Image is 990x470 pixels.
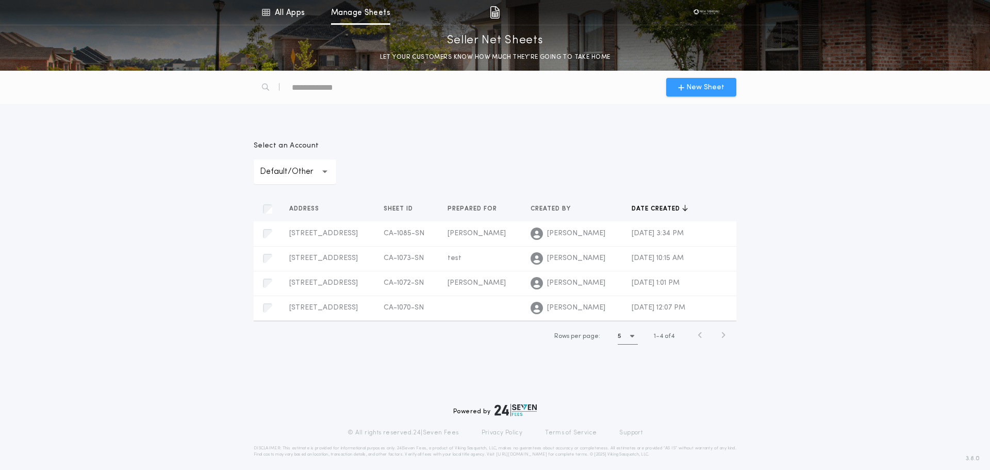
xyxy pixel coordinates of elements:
[448,279,506,287] span: [PERSON_NAME]
[547,253,605,264] span: [PERSON_NAME]
[384,304,424,312] span: CA-1070-SN
[448,230,506,237] span: [PERSON_NAME]
[384,279,424,287] span: CA-1072-SN
[547,229,605,239] span: [PERSON_NAME]
[654,333,656,339] span: 1
[289,304,358,312] span: [STREET_ADDRESS]
[547,303,605,313] span: [PERSON_NAME]
[691,7,722,18] img: vs-icon
[632,254,684,262] span: [DATE] 10:15 AM
[665,332,674,341] span: of 4
[632,205,682,213] span: Date created
[554,333,600,339] span: Rows per page:
[348,429,459,437] p: © All rights reserved. 24|Seven Fees
[289,205,321,213] span: Address
[632,204,688,214] button: Date created
[453,404,537,416] div: Powered by
[384,205,415,213] span: Sheet ID
[545,429,597,437] a: Terms of Service
[447,33,543,49] p: Seller Net Sheets
[289,230,358,237] span: [STREET_ADDRESS]
[384,204,421,214] button: Sheet ID
[632,304,685,312] span: [DATE] 12:07 PM
[686,82,724,93] span: New Sheet
[482,429,523,437] a: Privacy Policy
[289,279,358,287] span: [STREET_ADDRESS]
[448,205,499,213] span: Prepared for
[531,205,573,213] span: Created by
[618,328,638,345] button: 5
[494,404,537,416] img: logo
[632,230,684,237] span: [DATE] 3:34 PM
[619,429,642,437] a: Support
[496,452,547,457] a: [URL][DOMAIN_NAME]
[659,333,663,339] span: 4
[547,278,605,288] span: [PERSON_NAME]
[254,159,336,184] button: Default/Other
[531,204,579,214] button: Created by
[448,254,461,262] span: test
[260,166,330,178] p: Default/Other
[490,6,500,19] img: img
[966,454,980,463] span: 3.8.0
[380,52,610,62] p: LET YOUR CUSTOMERS KNOW HOW MUCH THEY’RE GOING TO TAKE HOME
[254,141,336,151] p: Select an Account
[384,230,424,237] span: CA-1085-SN
[618,331,621,342] h1: 5
[254,445,736,458] p: DISCLAIMER: This estimate is provided for informational purposes only. 24|Seven Fees, a product o...
[289,204,327,214] button: Address
[632,279,680,287] span: [DATE] 1:01 PM
[384,254,424,262] span: CA-1073-SN
[289,254,358,262] span: [STREET_ADDRESS]
[666,78,736,96] button: New Sheet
